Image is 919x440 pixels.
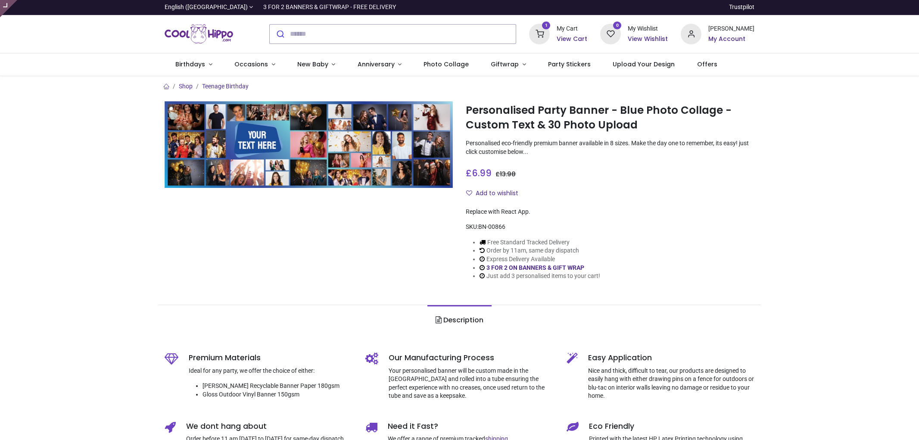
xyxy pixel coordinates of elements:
a: Anniversary [346,53,413,76]
span: £ [466,167,492,179]
a: Trustpilot [729,3,754,12]
li: Free Standard Tracked Delivery [480,238,600,247]
li: Just add 3 personalised items to your cart! [480,272,600,281]
sup: 1 [542,22,550,30]
span: Party Stickers [548,60,591,69]
a: English ([GEOGRAPHIC_DATA]) [165,3,253,12]
span: Occasions [234,60,268,69]
a: Teenage Birthday [202,83,249,90]
a: View Cart [557,35,587,44]
span: New Baby [297,60,328,69]
li: Order by 11am, same day dispatch [480,247,600,255]
p: Your personalised banner will be custom made in the [GEOGRAPHIC_DATA] and rolled into a tube ensu... [389,367,554,400]
div: My Cart [557,25,587,33]
a: 0 [600,30,621,37]
h1: Personalised Party Banner - Blue Photo Collage - Custom Text & 30 Photo Upload [466,103,754,133]
span: 13.98 [500,170,516,178]
a: Logo of Cool Hippo [165,22,234,46]
a: 3 FOR 2 ON BANNERS & GIFT WRAP [486,264,584,271]
span: Birthdays [175,60,205,69]
span: £ [495,170,516,178]
i: Add to wishlist [466,190,472,196]
p: Nice and thick, difficult to tear, our products are designed to easily hang with either drawing p... [588,367,755,400]
div: 3 FOR 2 BANNERS & GIFTWRAP - FREE DELIVERY [263,3,396,12]
a: My Account [708,35,754,44]
a: 1 [529,30,550,37]
img: Cool Hippo [165,22,234,46]
h5: Easy Application [588,353,755,363]
img: Personalised Party Banner - Blue Photo Collage - Custom Text & 30 Photo Upload [165,101,453,188]
span: Photo Collage [424,60,469,69]
li: Gloss Outdoor Vinyl Banner 150gsm [202,390,353,399]
div: Replace with React App. [466,208,754,216]
h5: We dont hang about [186,421,353,432]
span: 6.99 [472,167,492,179]
span: Anniversary [358,60,395,69]
span: BN-00866 [478,223,505,230]
h5: Eco Friendly [589,421,755,432]
sup: 0 [613,22,621,30]
a: Birthdays [165,53,224,76]
a: Giftwrap [480,53,537,76]
span: Giftwrap [491,60,519,69]
li: Express Delivery Available [480,255,600,264]
h5: Our Manufacturing Process [389,353,554,363]
a: Occasions [223,53,286,76]
a: Description [427,305,492,335]
div: [PERSON_NAME] [708,25,754,33]
p: Ideal for any party, we offer the choice of either: [189,367,353,375]
li: [PERSON_NAME] Recyclable Banner Paper 180gsm [202,382,353,390]
a: New Baby [286,53,346,76]
a: View Wishlist [628,35,668,44]
div: My Wishlist [628,25,668,33]
span: Upload Your Design [613,60,675,69]
a: Shop [179,83,193,90]
button: Add to wishlistAdd to wishlist [466,186,526,201]
div: SKU: [466,223,754,231]
span: Offers [697,60,717,69]
button: Submit [270,25,290,44]
p: Personalised eco-friendly premium banner available in 8 sizes. Make the day one to remember, its ... [466,139,754,156]
h5: Premium Materials [189,353,353,363]
h5: Need it Fast? [388,421,554,432]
